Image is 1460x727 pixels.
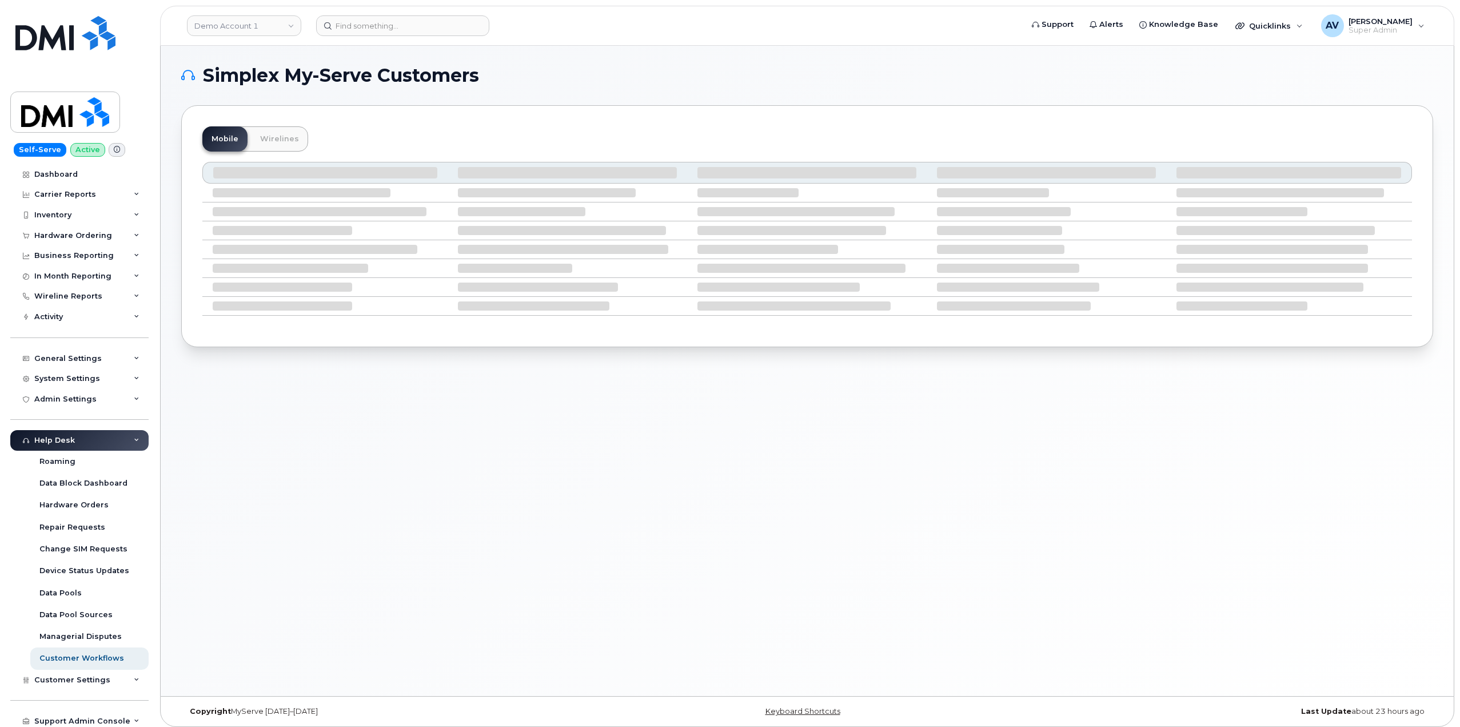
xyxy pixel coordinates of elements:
a: Mobile [202,126,248,152]
div: MyServe [DATE]–[DATE] [181,707,599,716]
a: Wirelines [251,126,308,152]
span: Simplex My-Serve Customers [203,67,479,84]
strong: Last Update [1301,707,1351,716]
a: Keyboard Shortcuts [765,707,840,716]
strong: Copyright [190,707,231,716]
div: about 23 hours ago [1016,707,1433,716]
